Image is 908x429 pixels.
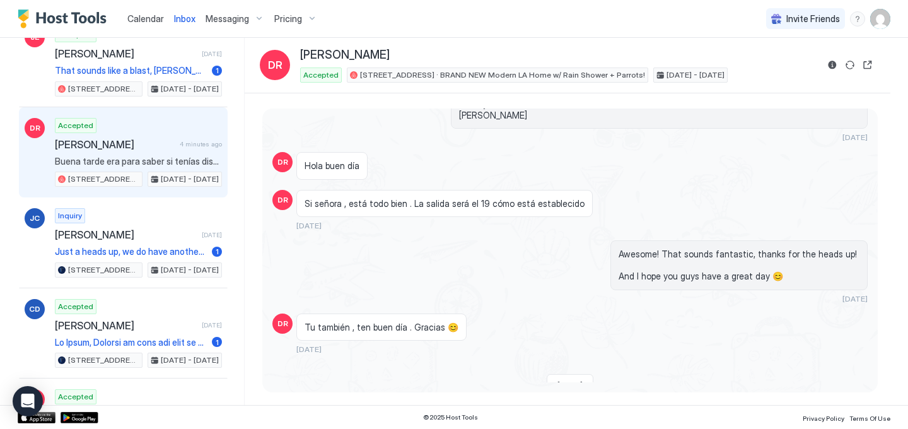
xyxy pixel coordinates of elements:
span: 1 [216,66,219,75]
span: JC [30,213,40,224]
span: Calendar [127,13,164,24]
a: App Store [18,412,55,423]
span: DR [268,57,282,73]
button: Sync reservation [842,57,858,73]
span: Privacy Policy [803,414,844,422]
span: [STREET_ADDRESS][PERSON_NAME] · Modern Home | Walk to Convention Center & Markets! [68,355,139,366]
div: User profile [870,9,890,29]
span: [DATE] [557,380,583,389]
span: [DATE] - [DATE] [161,264,219,276]
span: [PERSON_NAME] [300,48,390,62]
span: [DATE] [202,231,222,239]
span: [DATE] [202,321,222,329]
span: Buena tarde era para saber si tenías disponibilidad [55,156,222,167]
a: Calendar [127,12,164,25]
span: Messaging [206,13,249,25]
span: Awesome! That sounds fantastic, thanks for the heads up! And I hope you guys have a great day 😊 [619,249,859,282]
span: [DATE] [842,132,868,142]
span: Inquiry [58,210,82,221]
span: Hola buen día [305,160,359,172]
a: Google Play Store [61,412,98,423]
span: [PERSON_NAME] [55,228,197,241]
span: [STREET_ADDRESS][PERSON_NAME] · Modern Home | Walk to Convention Center & Markets! [68,264,139,276]
span: Pricing [274,13,302,25]
span: © 2025 Host Tools [423,413,478,421]
span: 4 minutes ago [180,140,222,148]
span: Terms Of Use [849,414,890,422]
span: Accepted [303,69,339,81]
button: Reservation information [825,57,840,73]
a: Inbox [174,12,195,25]
span: Just a heads up, we do have another [DEMOGRAPHIC_DATA] who just reached out this morning to inqui... [55,246,207,257]
div: menu [850,11,865,26]
span: [DATE] [296,221,322,230]
span: [STREET_ADDRESS] · BRAND NEW Modern LA Home w/ Rain Shower + Parrots! [360,69,645,81]
span: Accepted [58,120,93,131]
span: Accepted [58,391,93,403]
span: [DATE] - [DATE] [161,83,219,95]
span: DR [30,122,40,134]
span: DR [277,194,288,206]
span: [DATE] [296,344,322,354]
span: [DATE] - [DATE] [161,355,219,366]
span: CD [29,303,40,315]
a: Host Tools Logo [18,9,112,28]
button: Open reservation [860,57,875,73]
span: [STREET_ADDRESS] · BRAND NEW Modern LA Home w/ Rain Shower + Parrots! [68,173,139,185]
span: Accepted [58,301,93,312]
span: DR [277,318,288,329]
a: Terms Of Use [849,411,890,424]
span: [DATE] [202,50,222,58]
span: 1 [216,338,219,347]
span: 1 [216,247,219,256]
span: [DATE] [842,294,868,303]
span: [STREET_ADDRESS][PERSON_NAME] · Modern Home | Walk to Convention Center & Markets! [68,83,139,95]
div: Open Intercom Messenger [13,386,43,416]
a: Privacy Policy [803,411,844,424]
span: Tu también , ten buen día . Gracias 😊 [305,322,458,333]
span: [DATE] - [DATE] [666,69,725,81]
span: [PERSON_NAME] [55,47,197,60]
span: [PERSON_NAME] [55,319,197,332]
span: [PERSON_NAME] [55,138,175,151]
span: Invite Friends [786,13,840,25]
span: Inbox [174,13,195,24]
span: [DATE] - [DATE] [161,173,219,185]
span: That sounds like a blast, [PERSON_NAME]! Thanks so much! [55,65,207,76]
span: Si señora , está todo bien . La salida será el 19 cómo está establecido [305,198,585,209]
span: DR [277,156,288,168]
span: Lo Ipsum, Dolorsi am cons adi elit se doei temp in utl etdol ma Aliquaeni Admi! V'qu nost exe ull... [55,337,207,348]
